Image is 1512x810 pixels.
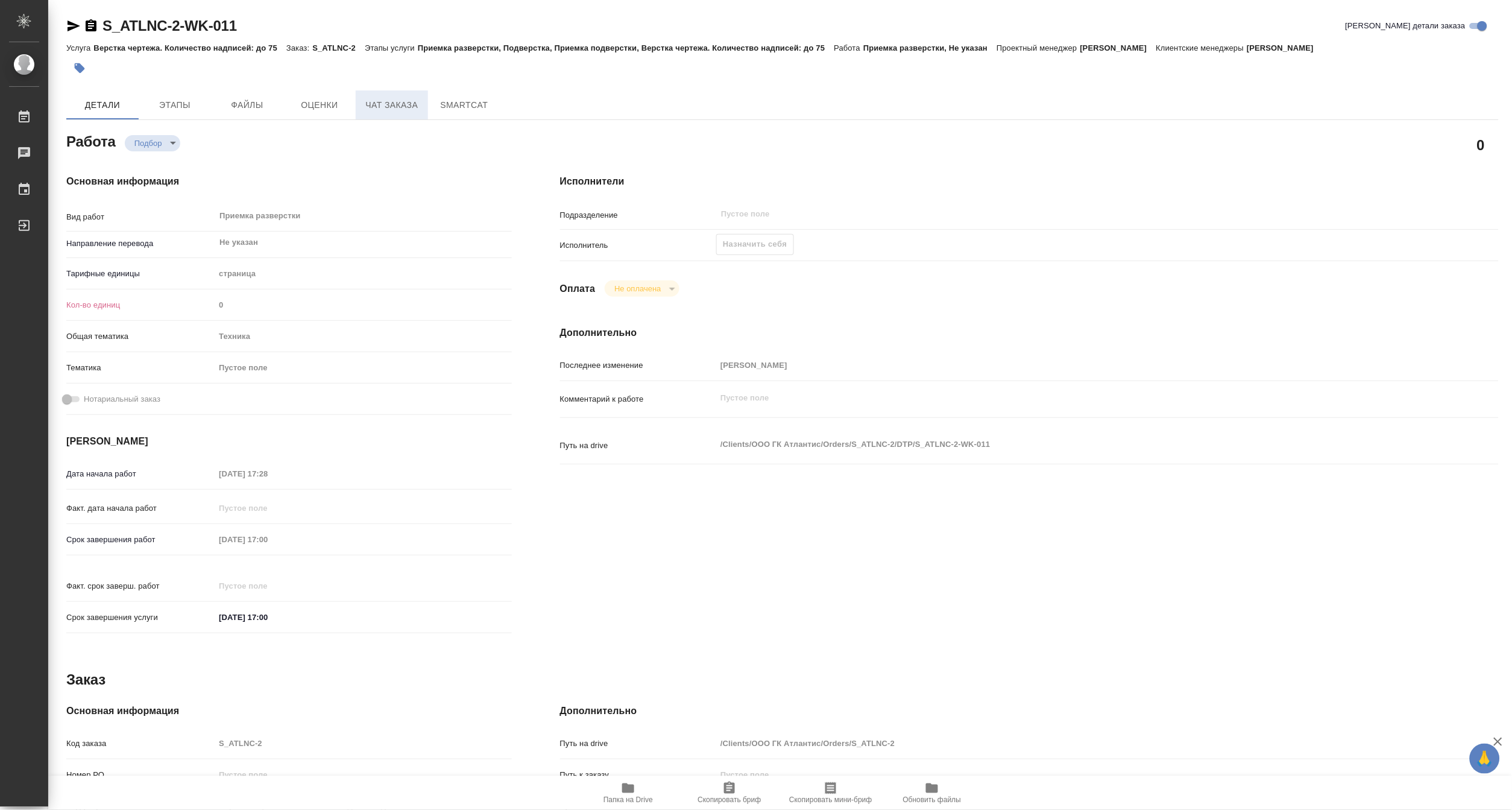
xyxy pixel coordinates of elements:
[102,17,237,34] a: S_ATLNC-2-WK-011
[66,362,215,374] p: Тематика
[716,735,1420,752] input: Пустое поле
[66,55,93,81] button: Добавить тэг
[66,268,215,280] p: Тарифные единицы
[215,296,511,314] input: Пустое поле
[215,735,511,752] input: Пустое поле
[215,531,320,548] input: Пустое поле
[780,776,881,810] button: Скопировать мини-бриф
[215,326,511,347] div: Техника
[365,43,418,52] p: Этапы услуги
[218,98,276,113] span: Файлы
[560,174,1499,189] h4: Исполнители
[66,238,215,250] p: Направление перевода
[1470,744,1500,774] button: 🙏
[66,580,215,592] p: Факт. срок заверш. работ
[1156,43,1247,52] p: Клиентские менеджеры
[1247,43,1323,52] p: [PERSON_NAME]
[66,670,106,689] h2: Заказ
[716,356,1420,374] input: Пустое поле
[1346,20,1466,32] span: [PERSON_NAME] детали заказа
[560,326,1499,340] h4: Дополнительно
[215,499,320,517] input: Пустое поле
[834,43,864,52] p: Работа
[435,98,493,113] span: SmartCat
[679,776,780,810] button: Скопировать бриф
[560,440,717,452] p: Путь на drive
[560,239,717,252] p: Исполнитель
[611,283,664,294] button: Не оплачена
[131,138,166,148] button: Подбор
[215,609,320,626] input: ✎ Введи что-нибудь
[84,19,98,33] button: Скопировать ссылку
[605,280,679,297] div: Подбор
[1080,43,1156,52] p: [PERSON_NAME]
[603,796,653,804] span: Папка на Drive
[560,282,596,296] h4: Оплата
[1477,134,1485,155] h2: 0
[215,766,511,783] input: Пустое поле
[578,776,679,810] button: Папка на Drive
[66,769,215,781] p: Номер РО
[215,264,511,284] div: страница
[66,502,215,514] p: Факт. дата начала работ
[66,612,215,624] p: Срок завершения услуги
[1475,746,1495,771] span: 🙏
[66,211,215,223] p: Вид работ
[903,796,962,804] span: Обновить файлы
[363,98,421,113] span: Чат заказа
[560,209,717,221] p: Подразделение
[74,98,131,113] span: Детали
[66,299,215,311] p: Кол-во единиц
[716,434,1420,455] textarea: /Clients/ООО ГК Атлантис/Orders/S_ATLNC-2/DTP/S_ATLNC-2-WK-011
[560,704,1499,718] h4: Дополнительно
[84,393,160,405] span: Нотариальный заказ
[66,130,116,151] h2: Работа
[560,738,717,750] p: Путь на drive
[215,358,511,378] div: Пустое поле
[418,43,834,52] p: Приемка разверстки, Подверстка, Приемка подверстки, Верстка чертежа. Количество надписей: до 75
[146,98,204,113] span: Этапы
[125,135,180,151] div: Подбор
[66,738,215,750] p: Код заказа
[789,796,872,804] span: Скопировать мини-бриф
[66,331,215,343] p: Общая тематика
[312,43,365,52] p: S_ATLNC-2
[66,434,512,449] h4: [PERSON_NAME]
[215,465,320,483] input: Пустое поле
[93,43,286,52] p: Верстка чертежа. Количество надписей: до 75
[66,704,512,718] h4: Основная информация
[66,534,215,546] p: Срок завершения работ
[997,43,1080,52] p: Проектный менеджер
[66,19,81,33] button: Скопировать ссылку для ЯМессенджера
[66,468,215,480] p: Дата начала работ
[560,769,717,781] p: Путь к заказу
[560,393,717,405] p: Комментарий к работе
[720,207,1392,221] input: Пустое поле
[66,174,512,189] h4: Основная информация
[863,43,997,52] p: Приемка разверстки, Не указан
[698,796,761,804] span: Скопировать бриф
[286,43,312,52] p: Заказ:
[716,766,1420,783] input: Пустое поле
[881,776,983,810] button: Обновить файлы
[560,359,717,372] p: Последнее изменение
[66,43,93,52] p: Услуга
[219,362,497,374] div: Пустое поле
[215,577,320,595] input: Пустое поле
[291,98,348,113] span: Оценки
